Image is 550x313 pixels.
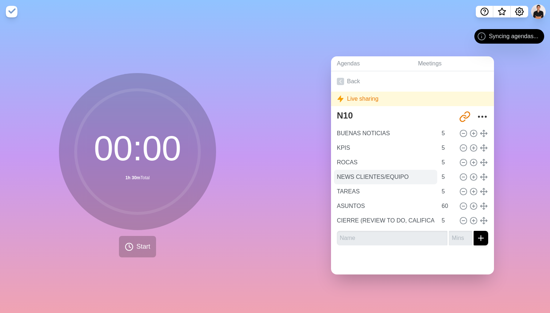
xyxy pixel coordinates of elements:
[439,155,456,170] input: Mins
[334,170,437,184] input: Name
[331,71,494,92] a: Back
[439,141,456,155] input: Mins
[331,92,494,106] div: Live sharing
[331,56,412,71] a: Agendas
[439,199,456,213] input: Mins
[439,184,456,199] input: Mins
[439,170,456,184] input: Mins
[458,109,472,124] button: Share link
[6,6,17,17] img: timeblocks logo
[119,236,156,257] button: Start
[475,109,490,124] button: More
[439,213,456,228] input: Mins
[449,231,472,245] input: Mins
[334,141,437,155] input: Name
[334,199,437,213] input: Name
[499,9,505,15] span: 3
[493,6,511,17] button: What’s new
[334,155,437,170] input: Name
[412,56,494,71] a: Meetings
[337,231,447,245] input: Name
[334,184,437,199] input: Name
[439,126,456,141] input: Mins
[489,32,538,41] span: Syncing agendas...
[334,213,437,228] input: Name
[136,242,150,252] span: Start
[476,6,493,17] button: Help
[334,126,437,141] input: Name
[511,6,528,17] button: Settings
